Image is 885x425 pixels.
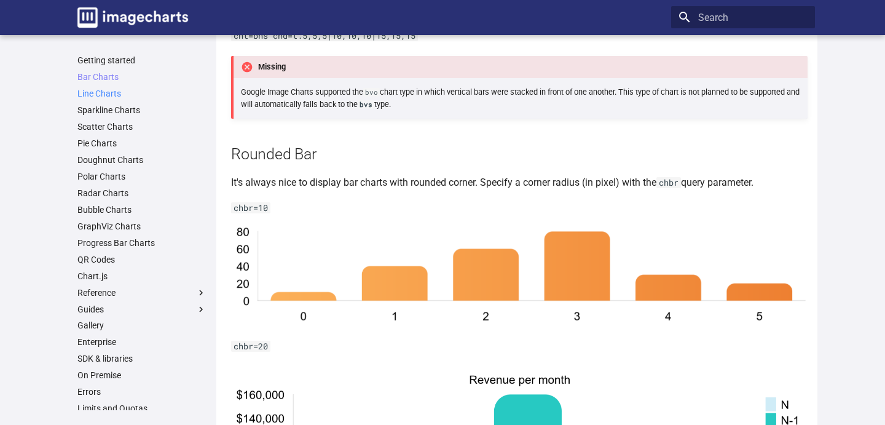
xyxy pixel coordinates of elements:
[77,353,206,364] a: SDK & libraries
[77,204,206,215] a: Bubble Charts
[231,341,270,352] code: chbr=20
[77,403,206,414] a: Limits and Quotas
[656,177,681,188] code: chbr
[231,143,808,165] h2: Rounded Bar
[77,55,206,66] a: Getting started
[77,386,206,397] a: Errors
[77,171,206,182] a: Polar Charts
[77,121,206,132] a: Scatter Charts
[73,2,193,33] a: Image-Charts documentation
[77,320,206,331] a: Gallery
[77,336,206,348] a: Enterprise
[77,105,206,116] a: Sparkline Charts
[77,254,206,265] a: QR Codes
[77,7,188,28] img: logo
[241,86,800,111] p: Google Image Charts supported the chart type in which vertical bars were stacked in front of one ...
[671,6,815,28] input: Search
[77,287,206,298] label: Reference
[231,202,270,213] code: chbr=10
[77,370,206,381] a: On Premise
[77,138,206,149] a: Pie Charts
[77,188,206,199] a: Radar Charts
[77,237,206,248] a: Progress Bar Charts
[358,100,374,109] code: bvs
[77,71,206,82] a: Bar Charts
[77,221,206,232] a: GraphViz Charts
[231,56,808,78] p: Missing
[77,271,206,282] a: Chart.js
[231,30,418,41] code: cht=bhs chd=t:5,5,5|10,10,10|15,15,15
[77,304,206,315] label: Guides
[363,88,380,97] code: bvo
[231,175,808,191] p: It's always nice to display bar charts with rounded corner. Specify a corner radius (in pixel) wi...
[231,226,808,329] img: rounded bar chart
[77,88,206,99] a: Line Charts
[77,154,206,165] a: Doughnut Charts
